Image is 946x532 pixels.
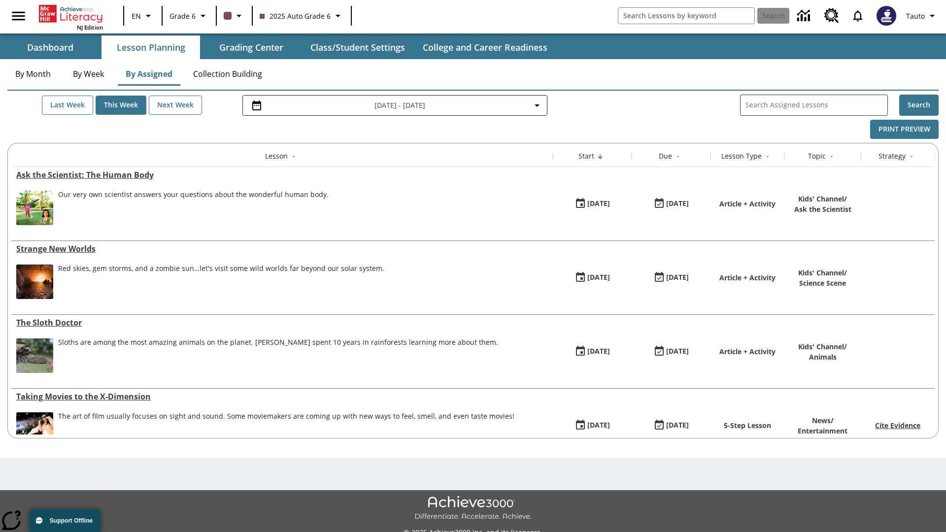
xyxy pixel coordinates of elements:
[571,195,613,213] button: 08/24/25: First time the lesson was available
[58,191,329,199] div: Our very own scientist answers your questions about the wonderful human body.
[220,7,249,25] button: Class color is dark brown. Change class color
[127,7,159,25] button: Language: EN, Select a language
[826,151,838,163] button: Sort
[64,62,113,86] button: By Week
[58,265,384,273] div: Red skies, gem storms, and a zombie sun…let's visit some wild worlds far beyond our solar system.
[818,2,845,29] a: Resource Center, Will open in new tab
[875,421,920,430] a: Cite Evidence
[745,98,887,112] input: Search Assigned Lessons
[719,346,776,357] p: Article + Activity
[16,169,548,180] div: Ask the Scientist: The Human Body
[415,35,555,59] button: College and Career Readiness
[50,517,93,524] span: Support Offline
[16,243,548,254] div: Strange New Worlds
[877,6,896,26] img: Avatar
[16,412,53,447] img: Panel in front of the seats sprays water mist to the happy audience at a 4DX-equipped theater.
[719,272,776,283] p: Article + Activity
[185,62,270,86] button: Collection Building
[58,265,384,299] div: Red skies, gem storms, and a zombie sun…let's visit some wild worlds far beyond our solar system.
[845,3,871,29] a: Notifications
[132,11,141,21] span: EN
[58,412,514,447] div: The art of film usually focuses on sight and sound. Some moviemakers are coming up with new ways ...
[118,62,180,86] button: By Assigned
[794,194,851,204] p: Kids' Channel /
[1,35,100,59] button: Dashboard
[149,96,202,115] button: Next Week
[58,191,329,225] div: Our very own scientist answers your questions about the wonderful human body.
[587,345,610,358] div: [DATE]
[374,100,425,110] span: [DATE] - [DATE]
[650,195,692,213] button: 08/24/25: Last day the lesson can be accessed
[798,341,847,352] p: Kids' Channel /
[16,169,548,180] a: Ask the Scientist: The Human Body, Lessons
[101,35,200,59] button: Lesson Planning
[659,151,672,161] div: Due
[906,151,917,163] button: Sort
[166,7,213,25] button: Grade: Grade 6, Select a grade
[870,120,939,139] button: Print Preview
[794,204,851,214] p: Ask the Scientist
[808,151,826,161] div: Topic
[414,496,532,521] img: Achieve3000 Differentiate Accelerate Achieve
[531,100,543,111] svg: Collapse Date Range Filter
[724,420,771,431] p: 5-Step Lesson
[587,271,610,284] div: [DATE]
[16,243,548,254] a: Strange New Worlds, Lessons
[16,191,53,225] img: Young girl doing a cartwheel
[798,352,847,362] p: Animals
[39,4,103,24] a: Home
[587,198,610,210] div: [DATE]
[260,11,331,21] span: 2025 Auto Grade 6
[265,151,288,161] div: Lesson
[42,96,93,115] button: Last Week
[16,265,53,299] img: Artist's concept of what it would be like to stand on the surface of the exoplanet TRAPPIST-1
[878,151,906,161] div: Strategy
[798,426,847,436] p: Entertainment
[303,35,413,59] button: Class/Student Settings
[650,416,692,435] button: 08/24/25: Last day the lesson can be accessed
[96,96,146,115] button: This Week
[762,151,774,163] button: Sort
[288,151,300,163] button: Sort
[791,2,818,30] a: Data Center
[58,338,498,373] div: Sloths are among the most amazing animals on the planet. Dr. Becky Cliffe spent 10 years in rainf...
[666,345,689,358] div: [DATE]
[666,271,689,284] div: [DATE]
[902,7,942,25] button: Profile/Settings
[650,268,692,287] button: 08/24/25: Last day the lesson can be accessed
[256,7,348,25] button: Class: 2025 Auto Grade 6, Select your class
[4,1,33,31] button: Open side menu
[719,199,776,209] p: Article + Activity
[587,419,610,432] div: [DATE]
[7,62,59,86] button: By Month
[571,342,613,361] button: 08/24/25: First time the lesson was available
[16,338,53,373] img: juvenile sloth reaches out to human hand. Lush green forest background.
[672,151,684,163] button: Sort
[798,278,847,288] p: Science Scene
[16,317,548,328] a: The Sloth Doctor, Lessons
[618,8,754,24] input: search field
[871,3,902,29] button: Select a new avatar
[16,317,548,328] div: The Sloth Doctor
[169,11,196,21] span: Grade 6
[578,151,594,161] div: Start
[798,415,847,426] p: News /
[650,342,692,361] button: 08/24/25: Last day the lesson can be accessed
[30,509,101,532] button: Support Offline
[58,412,514,421] p: The art of film usually focuses on sight and sound. Some moviemakers are coming up with new ways ...
[247,100,543,111] button: Select the date range menu item
[571,268,613,287] button: 08/24/25: First time the lesson was available
[721,151,762,161] div: Lesson Type
[77,24,103,31] span: NJ Edition
[58,338,498,347] div: Sloths are among the most amazing animals on the planet. [PERSON_NAME] spent 10 years in rainfore...
[571,416,613,435] button: 08/18/25: First time the lesson was available
[906,11,925,21] span: Tauto
[16,391,548,402] div: Taking Movies to the X-Dimension
[202,35,301,59] button: Grading Center
[666,419,689,432] div: [DATE]
[16,391,548,402] a: Taking Movies to the X-Dimension, Lessons
[798,267,847,278] p: Kids' Channel /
